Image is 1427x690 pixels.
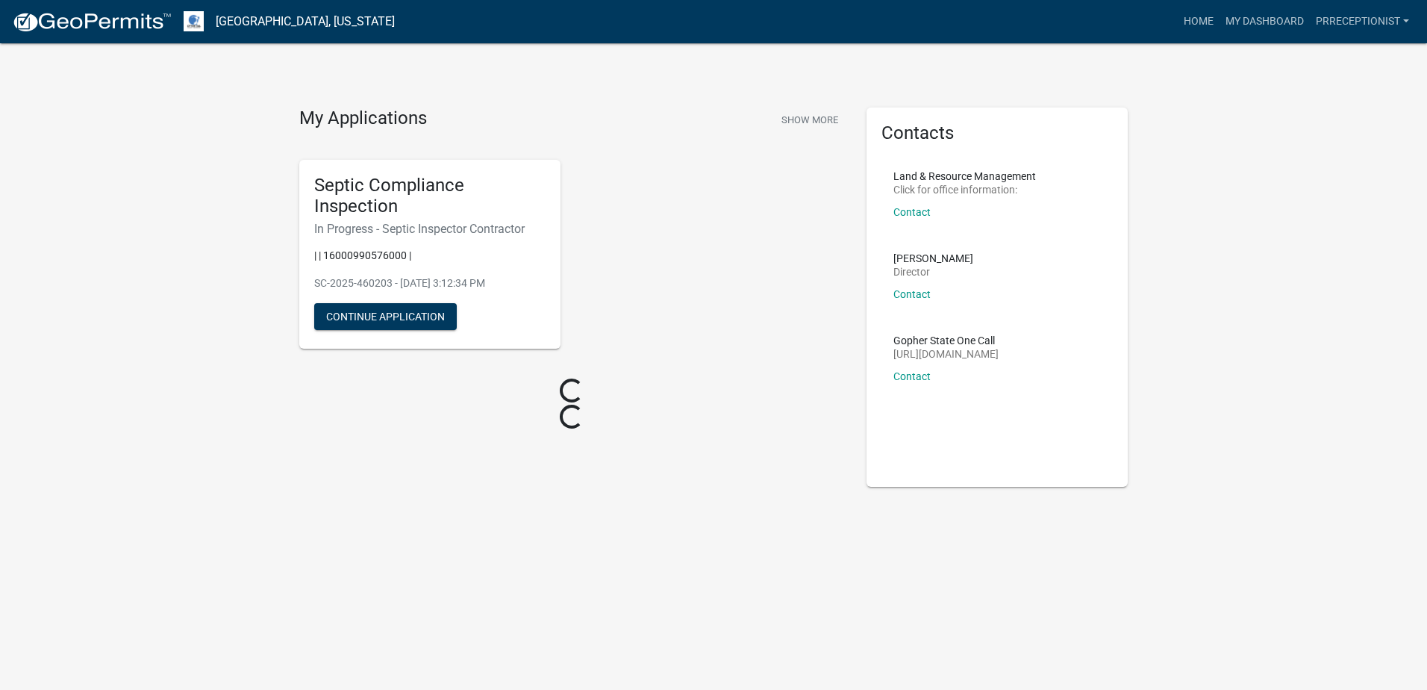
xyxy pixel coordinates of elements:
a: prreceptionist [1310,7,1415,36]
p: | | 16000990576000 | [314,248,546,264]
a: My Dashboard [1220,7,1310,36]
a: Contact [893,288,931,300]
p: SC-2025-460203 - [DATE] 3:12:34 PM [314,276,546,291]
button: Show More [775,108,844,132]
h5: Contacts [881,122,1113,144]
p: [PERSON_NAME] [893,253,973,264]
h6: In Progress - Septic Inspector Contractor [314,222,546,236]
h5: Septic Compliance Inspection [314,175,546,218]
button: Continue Application [314,303,457,330]
a: Contact [893,206,931,218]
img: Otter Tail County, Minnesota [184,11,204,31]
h4: My Applications [299,108,427,130]
p: Gopher State One Call [893,335,999,346]
p: [URL][DOMAIN_NAME] [893,349,999,359]
p: Land & Resource Management [893,171,1036,181]
a: [GEOGRAPHIC_DATA], [US_STATE] [216,9,395,34]
a: Contact [893,370,931,382]
p: Click for office information: [893,184,1036,195]
a: Home [1178,7,1220,36]
p: Director [893,267,973,277]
